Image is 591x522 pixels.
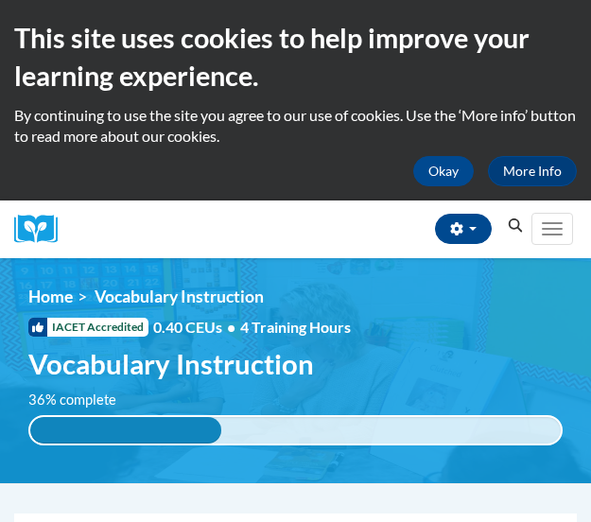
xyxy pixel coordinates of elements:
span: • [227,318,235,336]
a: Cox Campus [14,215,71,244]
div: 36% complete [30,417,221,444]
img: Logo brand [14,215,71,244]
label: 36% complete [28,390,137,410]
div: Main menu [530,200,577,258]
h2: This site uses cookies to help improve your learning experience. [14,19,577,96]
span: 4 Training Hours [240,318,351,336]
span: IACET Accredited [28,318,148,337]
a: More Info [488,156,577,186]
a: Home [28,287,73,306]
button: Search [501,215,530,237]
span: Vocabulary Instruction [28,347,314,380]
span: 0.40 CEUs [153,317,240,338]
button: Okay [413,156,474,186]
button: Account Settings [435,214,492,244]
span: Vocabulary Instruction [95,287,264,306]
p: By continuing to use the site you agree to our use of cookies. Use the ‘More info’ button to read... [14,105,577,147]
